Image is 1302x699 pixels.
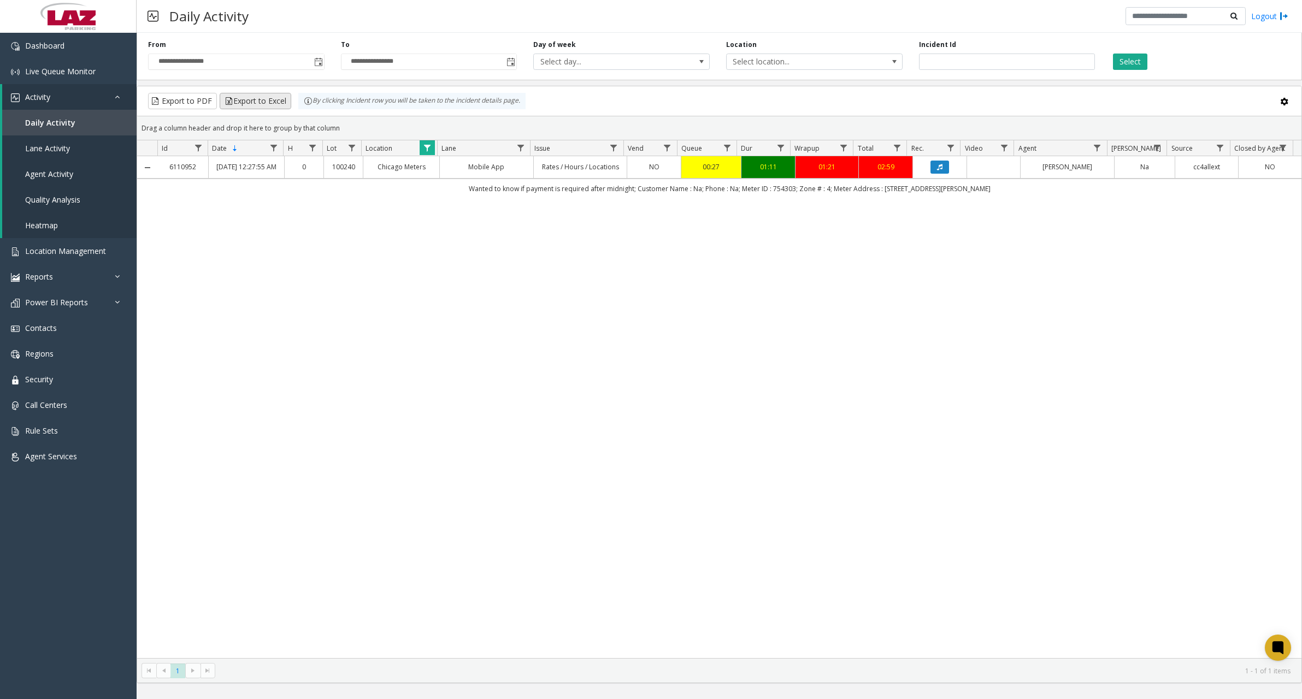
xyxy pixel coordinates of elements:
a: Daily Activity [2,110,137,135]
kendo-pager-info: 1 - 1 of 1 items [222,666,1291,676]
a: Issue Filter Menu [606,140,621,155]
div: 02:59 [865,162,906,172]
div: 01:21 [802,162,852,172]
a: 01:11 [748,162,788,172]
span: Select day... [534,54,674,69]
img: 'icon' [11,273,20,282]
label: Incident Id [919,40,956,50]
a: 00:27 [688,162,734,172]
span: Daily Activity [25,117,75,128]
span: Source [1171,144,1193,153]
a: Closed by Agent Filter Menu [1276,140,1291,155]
h3: Daily Activity [164,3,254,29]
a: Activity [2,84,137,110]
a: Rates / Hours / Locations [540,162,621,172]
a: Logout [1251,10,1288,22]
span: Select location... [727,54,867,69]
a: 0 [291,162,317,172]
span: H [288,144,293,153]
span: Rule Sets [25,425,58,436]
a: Agent Filter Menu [1090,140,1105,155]
td: Wanted to know if payment is required after midnight; Customer Name : Na; Phone : Na; Meter ID : ... [157,179,1301,198]
img: 'icon' [11,427,20,436]
a: Video Filter Menu [997,140,1011,155]
span: Location [366,144,392,153]
button: Export to PDF [148,93,217,109]
span: Agent Activity [25,169,73,179]
a: NO [1245,162,1295,172]
span: Heatmap [25,220,58,230]
a: Lane Filter Menu [513,140,528,155]
span: Page 1 [170,664,185,678]
span: Location Management [25,246,106,256]
span: Reports [25,271,53,282]
span: Activity [25,92,50,102]
span: NO [1265,162,1275,171]
span: Power BI Reports [25,297,88,307]
span: Date [212,144,227,153]
a: Date Filter Menu [266,140,281,155]
img: 'icon' [11,401,20,410]
div: Data table [137,140,1301,658]
img: pageIcon [148,3,158,29]
a: Id Filter Menu [191,140,205,155]
span: Issue [534,144,550,153]
a: Wrapup Filter Menu [836,140,851,155]
a: Total Filter Menu [889,140,904,155]
div: By clicking Incident row you will be taken to the incident details page. [298,93,526,109]
img: 'icon' [11,350,20,359]
span: Live Queue Monitor [25,66,96,76]
span: NO [649,162,659,171]
span: Call Centers [25,400,67,410]
img: 'icon' [11,299,20,307]
span: Wrapup [794,144,820,153]
a: Quality Analysis [2,187,137,212]
img: 'icon' [11,42,20,51]
span: Toggle popup [312,54,324,69]
a: Lot Filter Menu [344,140,359,155]
span: Agent [1018,144,1036,153]
img: 'icon' [11,68,20,76]
span: Total [858,144,874,153]
button: Export to Excel [220,93,291,109]
a: Chicago Meters [370,162,432,172]
a: Dur Filter Menu [773,140,788,155]
img: 'icon' [11,93,20,102]
span: Dur [741,144,752,153]
a: [DATE] 12:27:55 AM [215,162,278,172]
img: 'icon' [11,453,20,461]
span: Agent Services [25,451,77,461]
a: Vend Filter Menu [660,140,675,155]
img: 'icon' [11,247,20,256]
img: infoIcon.svg [304,97,313,105]
span: Queue [681,144,702,153]
a: cc4allext [1182,162,1232,172]
button: Select [1113,54,1147,70]
a: Agent Activity [2,161,137,187]
a: Location Filter Menu [420,140,434,155]
label: To [341,40,350,50]
div: Drag a column header and drop it here to group by that column [137,119,1301,138]
a: Parker Filter Menu [1150,140,1164,155]
a: 100240 [331,162,356,172]
span: Security [25,374,53,384]
a: Heatmap [2,212,137,238]
a: Rec. Filter Menu [943,140,958,155]
a: H Filter Menu [305,140,320,155]
a: NO [634,162,674,172]
a: [PERSON_NAME] [1027,162,1107,172]
span: Lot [327,144,337,153]
span: Id [162,144,168,153]
span: Toggle popup [504,54,516,69]
span: Regions [25,348,54,359]
span: Video [965,144,983,153]
label: From [148,40,166,50]
span: Sortable [231,144,239,153]
span: Closed by Agent [1234,144,1285,153]
label: Day of week [533,40,576,50]
span: Lane [441,144,456,153]
a: Queue Filter Menu [720,140,734,155]
span: Contacts [25,323,57,333]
